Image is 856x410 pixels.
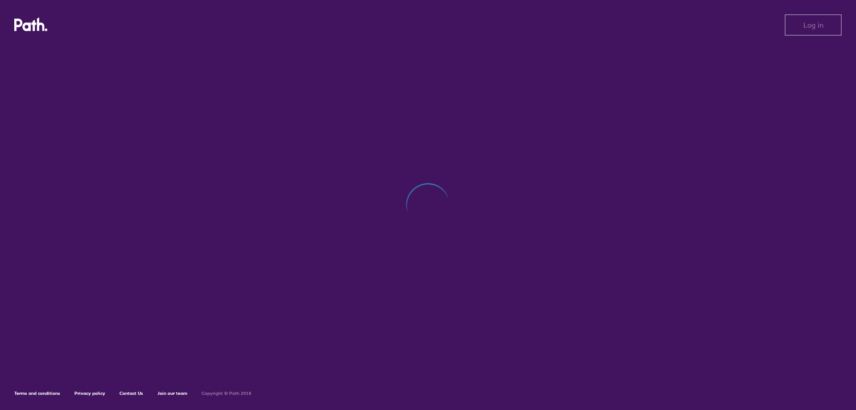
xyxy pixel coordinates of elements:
[202,391,251,396] h6: Copyright © Path 2018
[785,14,842,36] button: Log in
[803,21,823,29] span: Log in
[119,390,143,396] a: Contact Us
[157,390,187,396] a: Join our team
[14,390,60,396] a: Terms and conditions
[74,390,105,396] a: Privacy policy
